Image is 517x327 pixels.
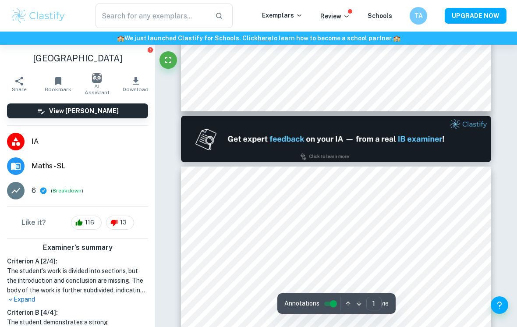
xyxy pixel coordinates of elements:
p: Expand [7,295,148,304]
div: 116 [71,216,102,230]
p: Review [320,11,350,21]
span: 13 [115,218,131,227]
button: Help and Feedback [491,296,508,314]
button: UPGRADE NOW [445,8,506,24]
h6: Criterion B [ 4 / 4 ]: [7,308,148,317]
span: Annotations [284,299,319,308]
p: 6 [32,185,36,196]
h6: We just launched Clastify for Schools. Click to learn how to become a school partner. [2,33,515,43]
button: AI Assistant [78,72,117,96]
img: Ad [181,116,491,162]
button: Report issue [147,46,153,53]
span: Share [12,86,27,92]
button: Download [117,72,156,96]
a: Schools [368,12,392,19]
button: Bookmark [39,72,78,96]
h6: Like it? [21,217,46,228]
span: AI Assistant [83,83,111,96]
div: 13 [106,216,134,230]
span: / 16 [382,300,389,308]
span: ( ) [51,187,83,195]
span: Bookmark [45,86,71,92]
h6: Criterion A [ 2 / 4 ]: [7,256,148,266]
button: TA [410,7,427,25]
img: AI Assistant [92,73,102,83]
span: 🏫 [393,35,400,42]
span: Download [123,86,149,92]
h1: [GEOGRAPHIC_DATA] [7,52,148,65]
span: 🏫 [117,35,124,42]
input: Search for any exemplars... [96,4,208,28]
span: Maths - SL [32,161,148,171]
h6: View [PERSON_NAME] [49,106,119,116]
span: 116 [80,218,99,227]
a: here [258,35,271,42]
button: Breakdown [53,187,81,195]
h1: The student's work is divided into sections, but the introduction and conclusion are missing. The... [7,266,148,295]
button: Fullscreen [159,51,177,69]
h6: TA [414,11,424,21]
button: View [PERSON_NAME] [7,103,148,118]
h6: Examiner's summary [4,242,152,253]
img: Clastify logo [11,7,66,25]
p: Exemplars [262,11,303,20]
span: IA [32,136,148,147]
